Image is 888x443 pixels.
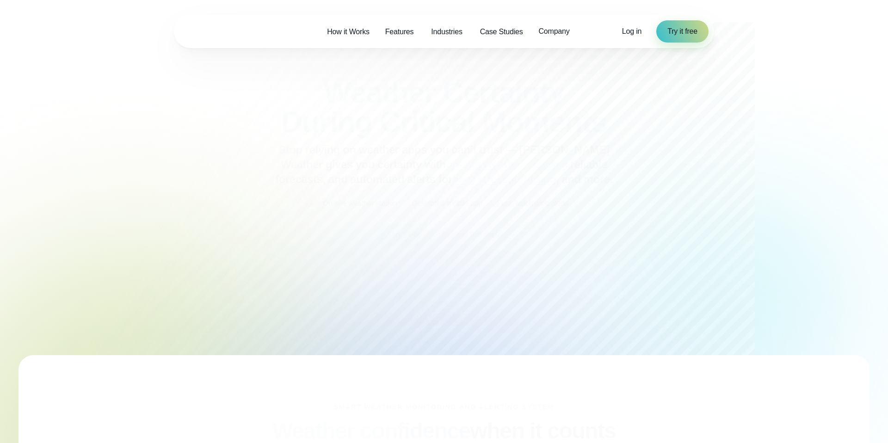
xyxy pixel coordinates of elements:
a: Log in [622,26,641,37]
span: Log in [622,27,641,35]
span: How it Works [327,26,370,37]
a: Try it free [656,20,709,43]
a: How it Works [319,22,377,41]
span: Features [385,26,414,37]
span: Industries [431,26,462,37]
a: Case Studies [472,22,531,41]
span: Case Studies [480,26,523,37]
span: Company [538,26,569,37]
span: Try it free [667,26,697,37]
